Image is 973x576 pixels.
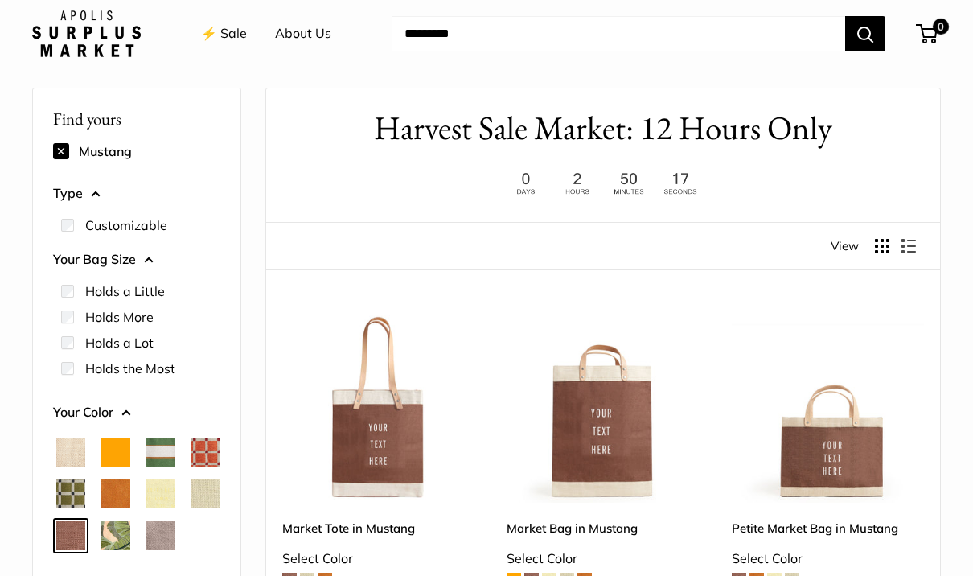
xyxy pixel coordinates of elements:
button: Type [53,182,220,206]
span: View [831,235,859,257]
button: Chenille Window Sage [56,479,85,508]
button: Your Bag Size [53,248,220,272]
img: Apolis: Surplus Market [32,10,141,57]
a: About Us [275,22,331,46]
div: Select Color [282,547,474,571]
button: Mustang [56,521,85,550]
input: Search... [392,16,845,51]
div: Mustang [53,138,220,164]
a: ⚡️ Sale [201,22,247,46]
label: Holds a Little [85,282,165,301]
button: Palm Leaf [101,521,130,550]
h1: Harvest Sale Market: 12 Hours Only [290,105,916,152]
button: Display products as list [901,239,916,253]
a: Petite Market Bag in MustangPetite Market Bag in Mustang [732,310,924,502]
button: Your Color [53,401,220,425]
button: Cognac [101,479,130,508]
button: Court Green [146,438,175,467]
div: Select Color [507,547,699,571]
a: Market Tote in MustangMarket Tote in Mustang [282,310,474,502]
button: Mint Sorbet [191,479,220,508]
label: Holds a Lot [85,333,154,352]
button: Chenille Window Brick [191,438,220,467]
label: Holds More [85,307,154,327]
img: Market Tote in Mustang [282,310,474,502]
a: Petite Market Bag in Mustang [732,519,924,537]
img: Petite Market Bag in Mustang [732,310,924,502]
label: Customizable [85,216,167,235]
a: Market Tote in Mustang [282,519,474,537]
span: 0 [933,19,949,35]
button: Taupe [146,521,175,550]
img: Market Bag in Mustang [507,310,699,502]
div: Select Color [732,547,924,571]
p: Find yours [53,103,220,134]
button: Daisy [146,479,175,508]
a: Market Bag in MustangMarket Bag in Mustang [507,310,699,502]
button: Orange [101,438,130,467]
img: 12 hours only. Ends at 8pm [503,168,704,200]
button: Display products as grid [875,239,889,253]
button: Search [845,16,885,51]
a: 0 [918,24,938,43]
label: Holds the Most [85,359,175,378]
a: Market Bag in Mustang [507,519,699,537]
button: Natural [56,438,85,467]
